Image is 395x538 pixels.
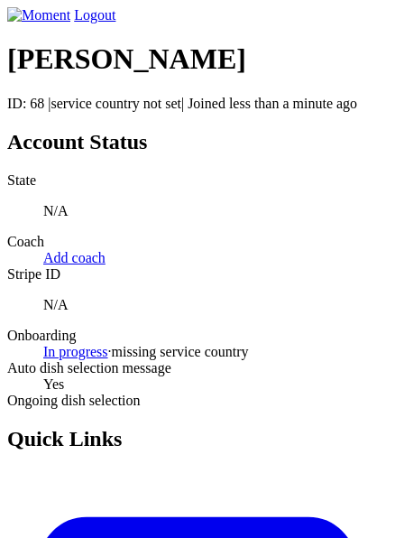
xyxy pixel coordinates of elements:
dt: Ongoing dish selection [7,393,388,409]
a: Add coach [43,250,106,265]
dt: Stripe ID [7,266,388,283]
p: N/A [43,297,388,313]
h1: [PERSON_NAME] [7,42,388,76]
dt: Onboarding [7,328,388,344]
a: Logout [74,7,115,23]
a: In progress [43,344,108,359]
span: · [108,344,112,359]
p: ID: 68 | | Joined less than a minute ago [7,96,388,112]
span: Yes [43,376,64,392]
dt: Auto dish selection message [7,360,388,376]
dt: Coach [7,234,388,250]
span: missing service country [112,344,249,359]
dt: State [7,172,388,189]
h2: Quick Links [7,427,388,451]
img: Moment [7,7,70,23]
span: service country not set [51,96,181,111]
p: N/A [43,203,388,219]
h2: Account Status [7,130,388,154]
